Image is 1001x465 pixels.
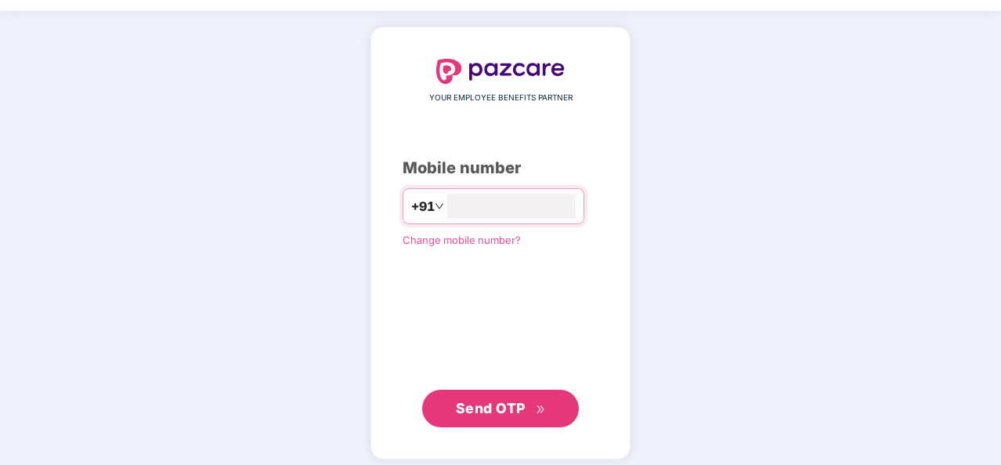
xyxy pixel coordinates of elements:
a: Change mobile number? [403,234,521,246]
span: YOUR EMPLOYEE BENEFITS PARTNER [429,92,573,104]
span: Send OTP [456,400,526,416]
div: Mobile number [403,156,598,180]
img: logo [436,59,565,84]
span: down [435,202,444,211]
span: double-right [536,405,546,415]
span: +91 [411,197,435,216]
button: Send OTPdouble-right [422,390,579,427]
